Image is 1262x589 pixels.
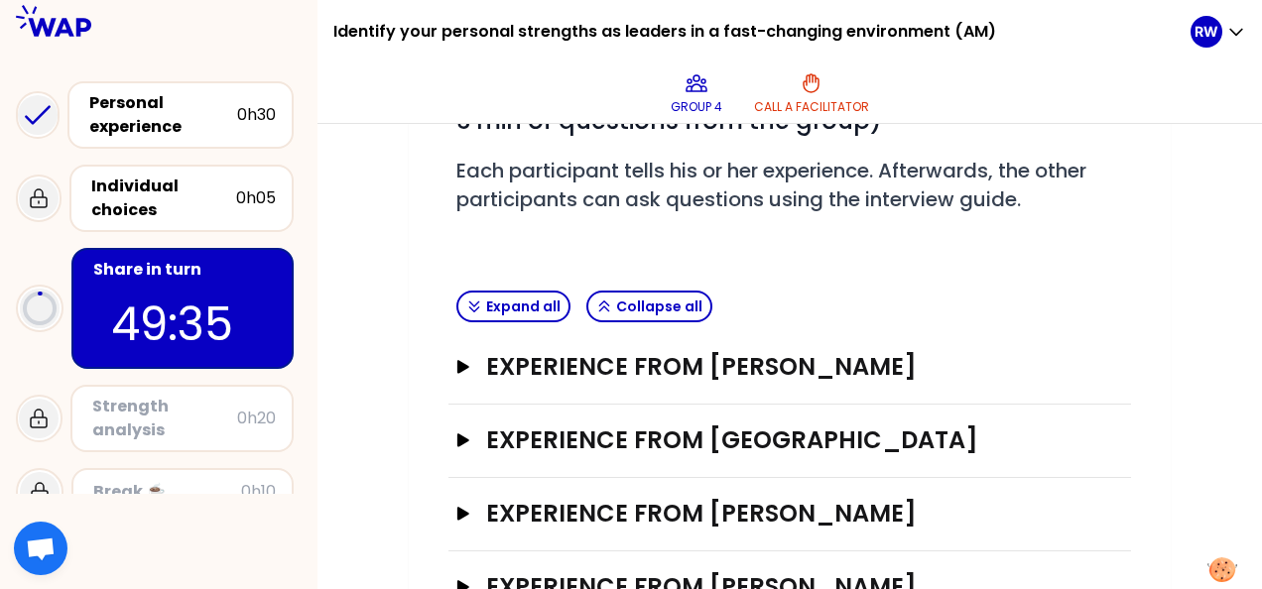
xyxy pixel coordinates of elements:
[93,480,241,504] div: Break ☕️
[486,351,1057,383] h3: Experience from [PERSON_NAME]
[456,351,1123,383] button: Experience from [PERSON_NAME]
[456,498,1123,530] button: Experience from [PERSON_NAME]
[456,291,570,322] button: Expand all
[93,258,276,282] div: Share in turn
[456,424,1123,456] button: Experience from [GEOGRAPHIC_DATA]
[241,480,276,504] div: 0h10
[89,91,237,139] div: Personal experience
[92,395,237,442] div: Strength analysis
[746,63,877,123] button: Call a facilitator
[486,424,1057,456] h3: Experience from [GEOGRAPHIC_DATA]
[1195,22,1218,42] p: RW
[486,498,1057,530] h3: Experience from [PERSON_NAME]
[91,175,236,222] div: Individual choices
[456,157,1091,213] span: Each participant tells his or her experience. Afterwards, the other participants can ask question...
[671,99,722,115] p: Group 4
[586,291,712,322] button: Collapse all
[14,522,67,575] div: Open chat
[663,63,730,123] button: Group 4
[754,99,869,115] p: Call a facilitator
[1191,16,1246,48] button: RW
[111,290,254,359] p: 49:35
[237,407,276,430] div: 0h20
[236,186,276,210] div: 0h05
[237,103,276,127] div: 0h30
